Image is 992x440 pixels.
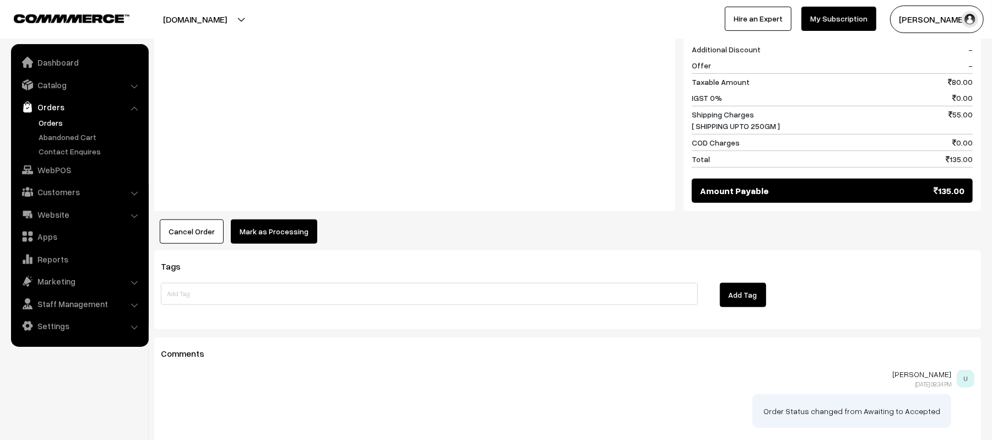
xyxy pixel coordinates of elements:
a: Dashboard [14,52,145,72]
span: IGST 0% [692,92,722,104]
span: - [968,44,973,55]
button: Mark as Processing [231,219,317,244]
span: Tags [161,261,194,272]
span: Taxable Amount [692,76,750,88]
a: Orders [14,97,145,117]
a: Orders [36,117,145,128]
a: Settings [14,316,145,336]
span: Shipping Charges [ SHIPPING UPTO 250GM ] [692,109,780,132]
span: 80.00 [948,76,973,88]
span: 135.00 [946,153,973,165]
a: Catalog [14,75,145,95]
a: Hire an Expert [725,7,792,31]
a: COMMMERCE [14,11,110,24]
span: 0.00 [952,137,973,148]
img: COMMMERCE [14,14,129,23]
a: Apps [14,227,145,246]
a: Website [14,205,145,224]
span: Comments [161,348,218,359]
p: Order Status changed from Awaiting to Accepted [763,405,940,417]
span: 55.00 [948,109,973,132]
img: user [962,11,978,28]
a: Staff Management [14,294,145,314]
span: Total [692,153,710,165]
button: Cancel Order [160,219,224,244]
span: U [957,370,974,388]
button: [DOMAIN_NAME] [124,6,265,33]
a: Contact Enquires [36,146,145,157]
span: Additional Discount [692,44,761,55]
a: WebPOS [14,160,145,180]
button: [PERSON_NAME] [890,6,984,33]
span: - [968,60,973,71]
a: Reports [14,249,145,269]
a: Marketing [14,271,145,291]
span: Amount Payable [700,184,769,197]
button: Add Tag [720,283,766,307]
a: Customers [14,182,145,202]
p: [PERSON_NAME] [161,370,951,379]
span: 135.00 [934,184,964,197]
span: COD Charges [692,137,740,148]
span: 0.00 [952,92,973,104]
a: Abandoned Cart [36,131,145,143]
span: [DATE] 08:34 PM [915,380,951,388]
input: Add Tag [161,283,698,305]
a: My Subscription [801,7,876,31]
span: Offer [692,60,711,71]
